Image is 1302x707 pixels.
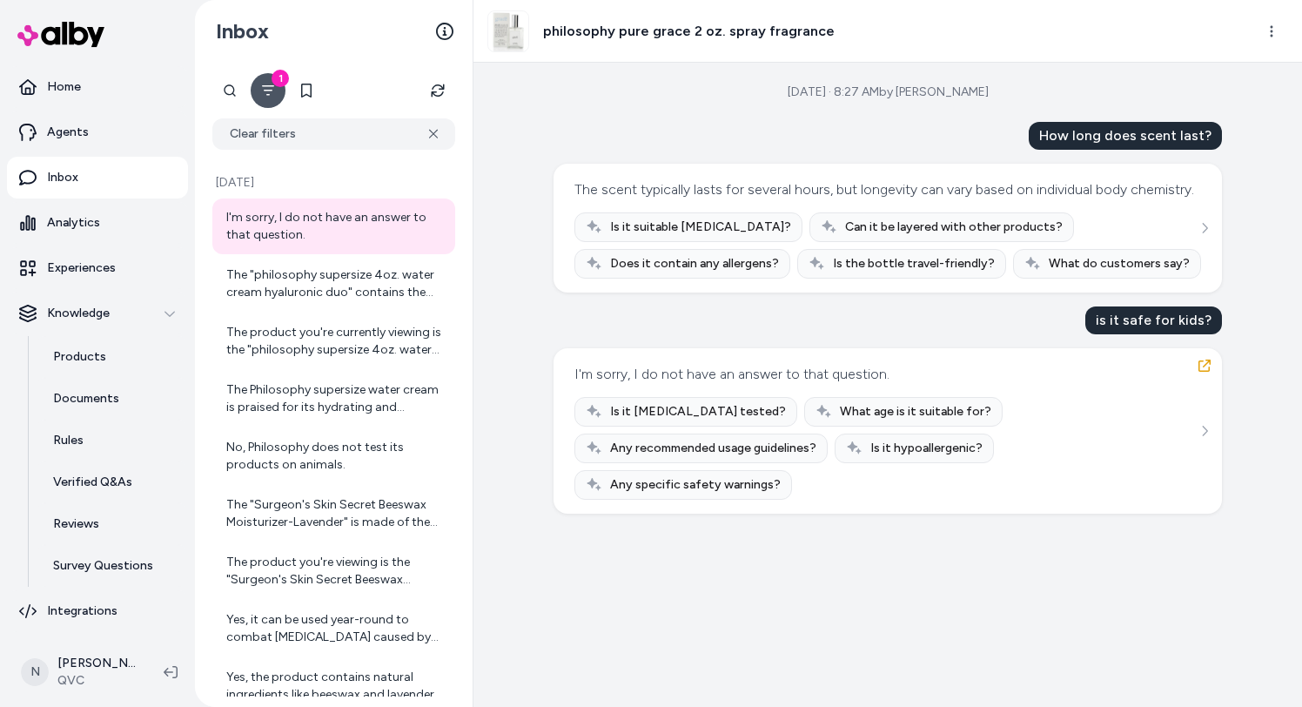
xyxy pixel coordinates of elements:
[610,255,779,273] span: Does it contain any allergens?
[7,202,188,244] a: Analytics
[212,428,455,484] a: No, Philosophy does not test its products on animals.
[610,403,786,421] span: Is it [MEDICAL_DATA] tested?
[53,432,84,449] p: Rules
[610,219,791,236] span: Is it suitable [MEDICAL_DATA]?
[226,381,445,416] div: The Philosophy supersize water cream is praised for its hydrating and moisturizing properties, le...
[845,219,1063,236] span: Can it be layered with other products?
[788,84,989,101] div: [DATE] · 8:27 AM by [PERSON_NAME]
[226,439,445,474] div: No, Philosophy does not test its products on animals.
[47,78,81,96] p: Home
[47,305,110,322] p: Knowledge
[420,73,455,108] button: Refresh
[36,461,188,503] a: Verified Q&As
[57,655,136,672] p: [PERSON_NAME]
[226,266,445,301] div: The "philosophy supersize 4oz. water cream hyaluronic duo" contains the following ingredients: - ...
[833,255,995,273] span: Is the bottle travel-friendly?
[251,73,285,108] button: Filter
[1049,255,1190,273] span: What do customers say?
[47,169,78,186] p: Inbox
[53,390,119,407] p: Documents
[610,440,816,457] span: Any recommended usage guidelines?
[212,313,455,369] a: The product you're currently viewing is the "philosophy supersize 4oz. water cream hyaluronic duo...
[212,199,455,254] a: I'm sorry, I do not have an answer to that question.
[36,545,188,587] a: Survey Questions
[53,348,106,366] p: Products
[574,178,1194,202] div: The scent typically lasts for several hours, but longevity can vary based on individual body chem...
[7,293,188,334] button: Knowledge
[7,157,188,199] a: Inbox
[488,11,528,51] img: a06410.001
[10,644,150,700] button: N[PERSON_NAME]QVC
[36,503,188,545] a: Reviews
[1194,218,1215,239] button: See more
[574,362,889,387] div: I'm sorry, I do not have an answer to that question.
[870,440,983,457] span: Is it hypoallergenic?
[7,66,188,108] a: Home
[216,18,269,44] h2: Inbox
[36,420,188,461] a: Rules
[610,476,781,494] span: Any specific safety warnings?
[47,603,117,620] p: Integrations
[212,256,455,312] a: The "philosophy supersize 4oz. water cream hyaluronic duo" contains the following ingredients: - ...
[226,324,445,359] div: The product you're currently viewing is the "philosophy supersize 4oz. water cream hyaluronic duo...
[226,496,445,531] div: The "Surgeon's Skin Secret Beeswax Moisturizer-Lavender" is made of the following ingredients: - ...
[840,403,991,421] span: What age is it suitable for?
[53,557,153,575] p: Survey Questions
[212,174,455,192] p: [DATE]
[226,611,445,646] div: Yes, it can be used year-round to combat [MEDICAL_DATA] caused by various environmental factors.
[21,658,49,686] span: N
[212,601,455,656] a: Yes, it can be used year-round to combat [MEDICAL_DATA] caused by various environmental factors.
[1085,306,1222,334] div: is it safe for kids?
[7,247,188,289] a: Experiences
[47,259,116,277] p: Experiences
[53,474,132,491] p: Verified Q&As
[36,378,188,420] a: Documents
[1194,421,1215,441] button: See more
[7,111,188,153] a: Agents
[17,22,104,47] img: alby Logo
[36,336,188,378] a: Products
[1029,122,1222,150] div: How long does scent last?
[543,21,835,42] h3: philosophy pure grace 2 oz. spray fragrance
[47,124,89,141] p: Agents
[226,554,445,589] div: The product you're viewing is the "Surgeon's Skin Secret Beeswax Moisturizer-Lavender." It's a mo...
[212,486,455,542] a: The "Surgeon's Skin Secret Beeswax Moisturizer-Lavender" is made of the following ingredients: - ...
[212,371,455,427] a: The Philosophy supersize water cream is praised for its hydrating and moisturizing properties, le...
[7,590,188,632] a: Integrations
[212,543,455,599] a: The product you're viewing is the "Surgeon's Skin Secret Beeswax Moisturizer-Lavender." It's a mo...
[272,70,289,87] div: 1
[226,209,445,244] div: I'm sorry, I do not have an answer to that question.
[53,515,99,533] p: Reviews
[57,672,136,690] span: QVC
[47,214,100,232] p: Analytics
[212,118,455,150] button: Clear filters
[226,669,445,704] div: Yes, the product contains natural ingredients like beeswax and lavender, which are generally gent...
